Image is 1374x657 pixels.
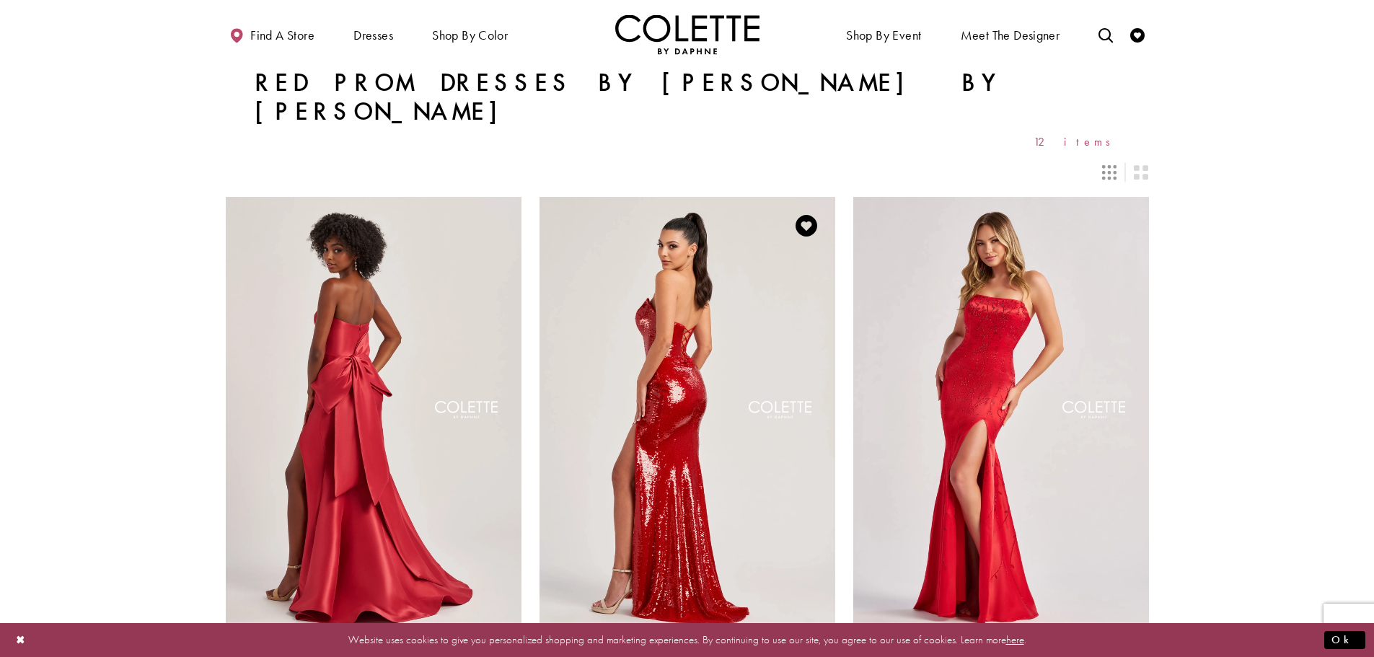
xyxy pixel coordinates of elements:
[1006,632,1024,647] a: here
[255,69,1120,126] h1: Red Prom Dresses by [PERSON_NAME] by [PERSON_NAME]
[350,14,397,54] span: Dresses
[961,28,1060,43] span: Meet the designer
[1034,136,1120,148] span: 12 items
[432,28,508,43] span: Shop by color
[1324,631,1365,649] button: Submit Dialog
[226,14,318,54] a: Find a store
[9,627,33,653] button: Close Dialog
[1102,165,1117,180] span: Switch layout to 3 columns
[853,197,1149,627] a: Visit Colette by Daphne Style No. CL8570 Page
[791,211,822,241] a: Add to Wishlist
[428,14,511,54] span: Shop by color
[540,197,835,627] a: Visit Colette by Daphne Style No. CL8300 Page
[353,28,393,43] span: Dresses
[226,197,521,627] a: Visit Colette by Daphne Style No. CL8470 Page
[842,14,925,54] span: Shop By Event
[1095,14,1117,54] a: Toggle search
[615,14,759,54] a: Visit Home Page
[250,28,314,43] span: Find a store
[104,630,1270,650] p: Website uses cookies to give you personalized shopping and marketing experiences. By continuing t...
[846,28,921,43] span: Shop By Event
[1127,14,1148,54] a: Check Wishlist
[957,14,1064,54] a: Meet the designer
[217,156,1158,188] div: Layout Controls
[615,14,759,54] img: Colette by Daphne
[1134,165,1148,180] span: Switch layout to 2 columns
